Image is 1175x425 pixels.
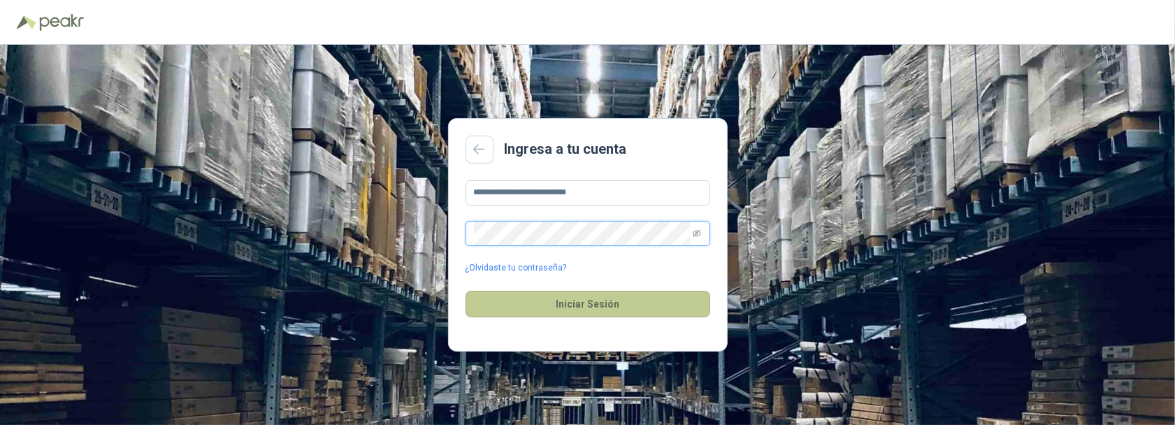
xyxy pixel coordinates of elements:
img: Peakr [39,14,84,31]
a: ¿Olvidaste tu contraseña? [466,261,567,275]
span: eye-invisible [693,229,701,238]
button: Iniciar Sesión [466,291,710,317]
img: Logo [17,15,36,29]
h2: Ingresa a tu cuenta [505,138,627,160]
